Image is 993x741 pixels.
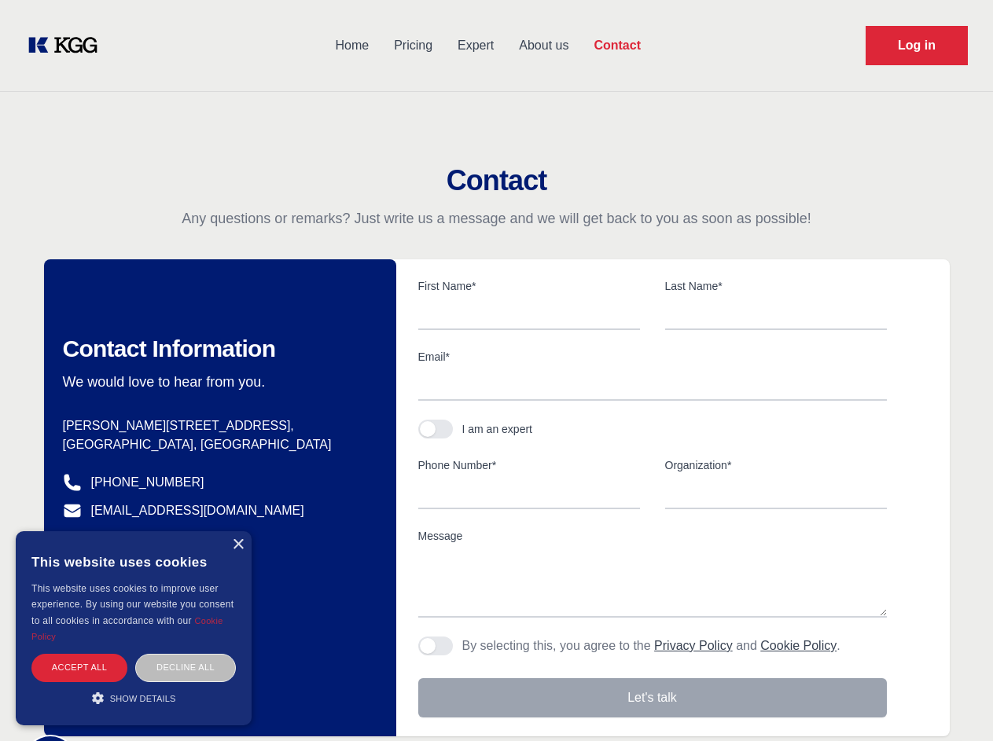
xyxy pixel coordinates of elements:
h2: Contact [19,165,974,196]
div: I am an expert [462,421,533,437]
a: Cookie Policy [760,639,837,652]
p: By selecting this, you agree to the and . [462,636,840,655]
div: Decline all [135,654,236,681]
a: @knowledgegategroup [63,530,219,548]
span: Show details [110,694,176,703]
p: Any questions or remarks? Just write us a message and we will get back to you as soon as possible! [19,209,974,228]
h2: Contact Information [63,335,371,363]
label: Organization* [665,457,887,473]
label: Email* [418,349,887,365]
a: [PHONE_NUMBER] [91,473,204,492]
a: KOL Knowledge Platform: Talk to Key External Experts (KEE) [25,33,110,58]
label: Message [418,528,887,544]
div: Close [232,539,244,551]
a: Contact [581,25,653,66]
p: [GEOGRAPHIC_DATA], [GEOGRAPHIC_DATA] [63,435,371,454]
button: Let's talk [418,678,887,717]
div: Accept all [31,654,127,681]
p: We would love to hear from you. [63,372,371,391]
a: Home [322,25,381,66]
span: This website uses cookies to improve user experience. By using our website you consent to all coo... [31,583,234,626]
label: First Name* [418,278,640,294]
div: This website uses cookies [31,543,236,581]
label: Phone Number* [418,457,640,473]
label: Last Name* [665,278,887,294]
a: Pricing [381,25,445,66]
div: Show details [31,690,236,706]
p: [PERSON_NAME][STREET_ADDRESS], [63,416,371,435]
a: Cookie Policy [31,616,223,641]
a: About us [506,25,581,66]
a: Request Demo [866,26,968,65]
a: [EMAIL_ADDRESS][DOMAIN_NAME] [91,501,304,520]
a: Privacy Policy [654,639,733,652]
iframe: Chat Widget [914,666,993,741]
a: Expert [445,25,506,66]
